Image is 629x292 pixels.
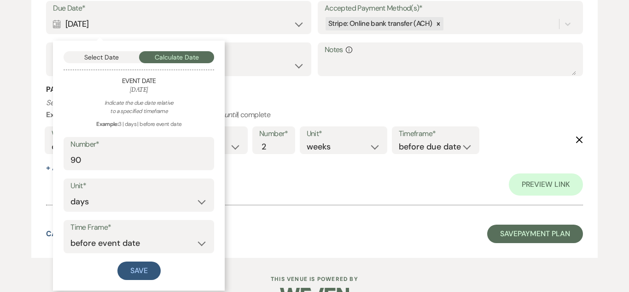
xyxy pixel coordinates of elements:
b: Example [46,110,75,119]
label: Who would you like to remind?* [52,127,149,141]
label: Number* [70,138,207,151]
label: Notes [325,43,576,57]
button: Calculate Date [139,51,215,63]
button: Cancel [46,230,76,238]
label: Number* [259,127,288,141]
a: Preview Link [509,173,583,196]
label: Time Frame* [70,221,207,234]
label: Unit* [70,179,207,193]
strong: Example: [96,120,118,128]
div: [DATE] [53,15,304,33]
label: Accepted Payment Method(s)* [325,2,576,15]
button: + AddAnotherReminder [46,164,137,172]
label: Timeframe* [399,127,472,141]
button: Select Date [64,51,139,63]
i: Set reminders for this task. [46,98,128,107]
span: Stripe: Online bank transfer (ACH) [328,19,432,28]
h6: [DATE] [64,85,214,95]
h5: Event Date [64,77,214,86]
p: : weekly | | 2 | months | before event date | | complete [46,97,582,120]
h3: Payment Reminder [46,84,582,95]
div: 3 | days | before event date [64,120,214,128]
button: SavePayment Plan [487,225,583,243]
label: Unit* [307,127,380,141]
i: until [224,110,238,119]
label: Due Date* [53,2,304,15]
div: Indicate the due date relative to a specified timeframe [64,99,214,115]
button: Save [117,262,161,280]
